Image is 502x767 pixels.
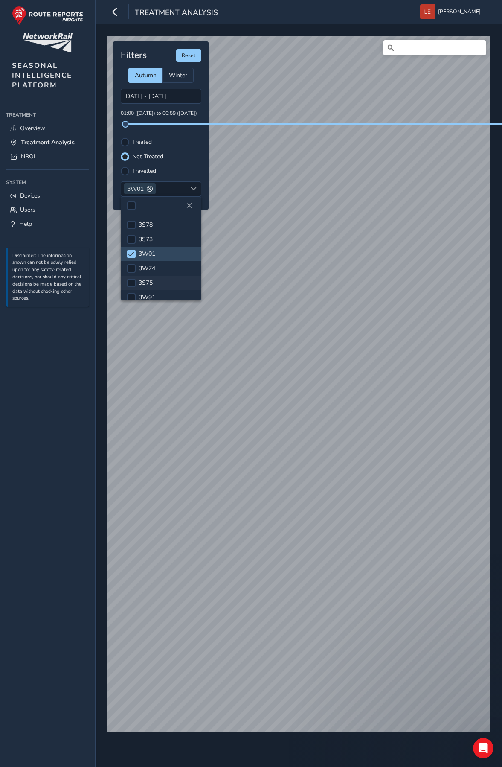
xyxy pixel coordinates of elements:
label: Treated [132,139,152,145]
span: [PERSON_NAME] [438,4,481,19]
label: Not Treated [132,154,163,160]
span: Users [20,206,35,214]
div: Treatment [6,108,89,121]
span: Help [19,220,32,228]
span: 3S75 [139,279,153,287]
span: Autumn [135,71,157,79]
span: Devices [20,192,40,200]
a: Overview [6,121,89,135]
canvas: Map [107,36,490,738]
span: 3S73 [139,235,153,243]
img: rr logo [12,6,83,25]
span: 3W74 [139,264,155,272]
span: SEASONAL INTELLIGENCE PLATFORM [12,61,72,90]
span: Winter [169,71,187,79]
img: diamond-layout [420,4,435,19]
span: 3S78 [139,221,153,229]
div: Autumn [128,68,162,83]
button: Close [183,200,195,212]
p: Disclaimer: The information shown can not be solely relied upon for any safety-related decisions,... [12,252,85,303]
button: [PERSON_NAME] [420,4,484,19]
h4: Filters [121,50,147,61]
span: NROL [21,152,37,160]
img: customer logo [23,33,73,52]
span: 3W01 [127,185,144,193]
span: 3W91 [139,293,155,301]
a: NROL [6,149,89,163]
a: Devices [6,189,89,203]
span: 3W01 [139,250,155,258]
div: System [6,176,89,189]
a: Treatment Analysis [6,135,89,149]
span: Treatment Analysis [21,138,75,146]
span: Overview [20,124,45,132]
a: Help [6,217,89,231]
label: Travelled [132,168,156,174]
div: Winter [162,68,194,83]
iframe: Intercom live chat [473,738,493,758]
a: Users [6,203,89,217]
span: Treatment Analysis [135,7,218,19]
input: Search [383,40,486,55]
button: Reset [176,49,201,62]
p: 01:00 ([DATE]) to 00:59 ([DATE]) [121,110,201,117]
